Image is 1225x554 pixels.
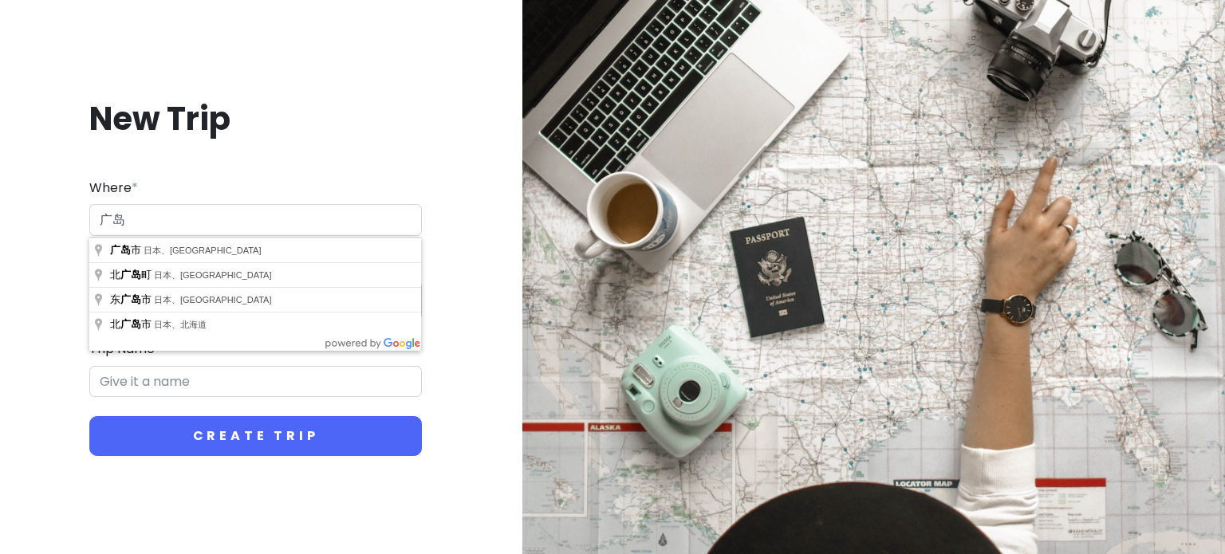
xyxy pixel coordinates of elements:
span: 北 町 [110,269,154,281]
span: 广岛 [110,244,131,256]
button: Create Trip [89,416,422,456]
h1: New Trip [89,98,422,139]
span: 日本、[GEOGRAPHIC_DATA] [154,295,272,305]
span: 日本、北海道 [154,320,207,329]
span: 广岛 [120,293,141,305]
input: Give it a name [89,366,422,398]
span: 广岛 [120,269,141,281]
span: 广岛 [120,318,141,330]
span: 东 市 [110,293,154,305]
label: Where [89,178,138,198]
input: City (e.g., New York) [89,204,422,236]
span: 日本、[GEOGRAPHIC_DATA] [154,270,272,280]
span: 市 [110,244,144,256]
span: 日本、[GEOGRAPHIC_DATA] [144,246,262,255]
span: 北 市 [110,318,154,330]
